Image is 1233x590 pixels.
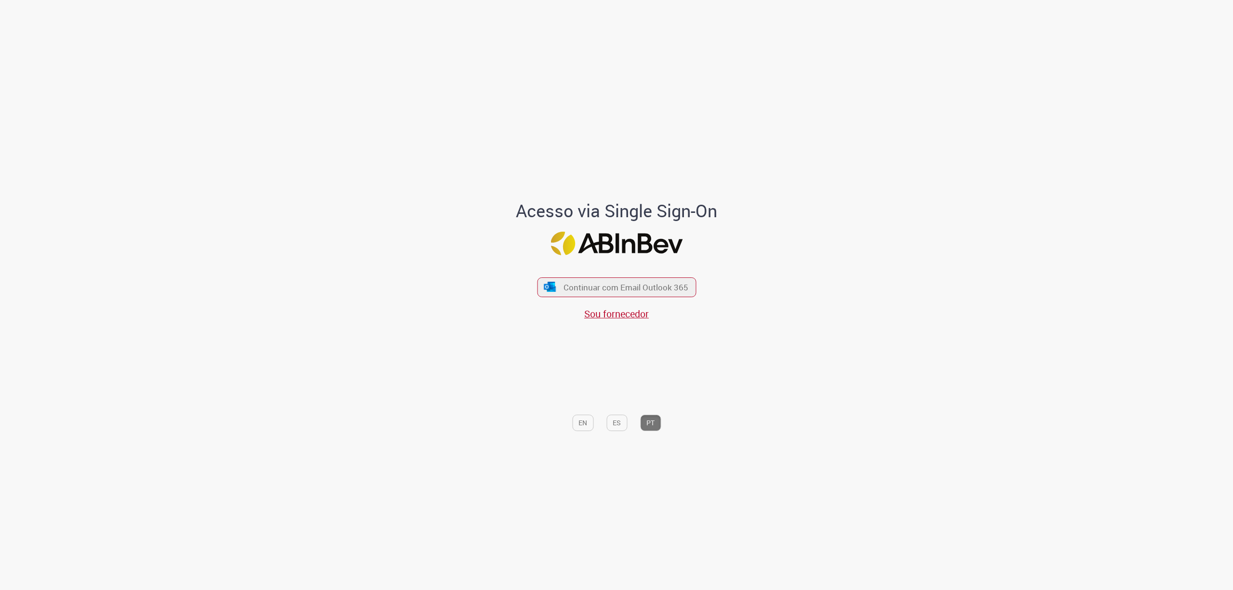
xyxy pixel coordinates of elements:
h1: Acesso via Single Sign-On [483,201,750,221]
a: Sou fornecedor [584,307,649,320]
button: ícone Azure/Microsoft 360 Continuar com Email Outlook 365 [537,277,696,297]
img: Logo ABInBev [551,232,682,255]
button: PT [640,415,661,431]
img: ícone Azure/Microsoft 360 [543,282,557,292]
span: Continuar com Email Outlook 365 [564,282,688,293]
button: EN [572,415,593,431]
button: ES [606,415,627,431]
